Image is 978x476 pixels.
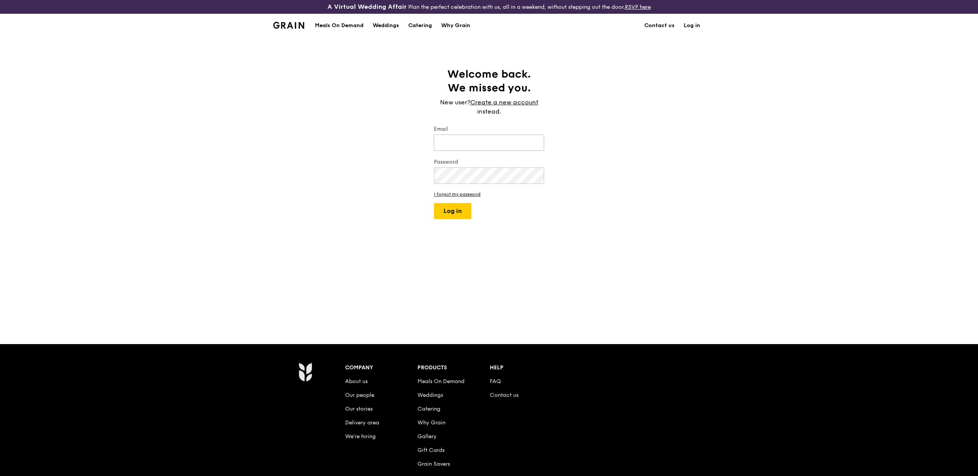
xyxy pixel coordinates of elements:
a: GrainGrain [273,13,304,36]
a: Gallery [417,433,437,440]
a: Contact us [640,14,679,37]
h3: A Virtual Wedding Affair [328,3,407,11]
div: Why Grain [441,14,470,37]
div: Company [345,362,417,373]
button: Log in [434,203,471,219]
a: Gift Cards [417,447,445,453]
div: Catering [408,14,432,37]
a: I forgot my password [434,192,544,197]
div: Plan the perfect celebration with us, all in a weekend, without stepping out the door. [269,3,709,11]
div: Weddings [373,14,399,37]
a: Why Grain [417,419,445,426]
label: Email [434,125,544,133]
img: Grain [273,22,304,29]
label: Password [434,158,544,166]
span: New user? [440,99,470,106]
a: Log in [679,14,705,37]
span: instead. [477,108,501,115]
a: Our people [345,392,374,398]
a: Weddings [368,14,404,37]
a: Delivery area [345,419,379,426]
div: Help [490,362,562,373]
h1: Welcome back. We missed you. [434,67,544,95]
a: Catering [404,14,437,37]
a: Grain Savers [417,461,450,467]
a: Weddings [417,392,443,398]
a: Contact us [490,392,518,398]
div: Meals On Demand [315,14,363,37]
a: Create a new account [470,98,538,107]
img: Grain [298,362,312,382]
a: Our stories [345,406,373,412]
a: FAQ [490,378,501,385]
a: Catering [417,406,440,412]
a: RSVP here [625,4,651,10]
a: Why Grain [437,14,475,37]
a: Meals On Demand [417,378,465,385]
a: We’re hiring [345,433,376,440]
div: Products [417,362,490,373]
a: About us [345,378,368,385]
